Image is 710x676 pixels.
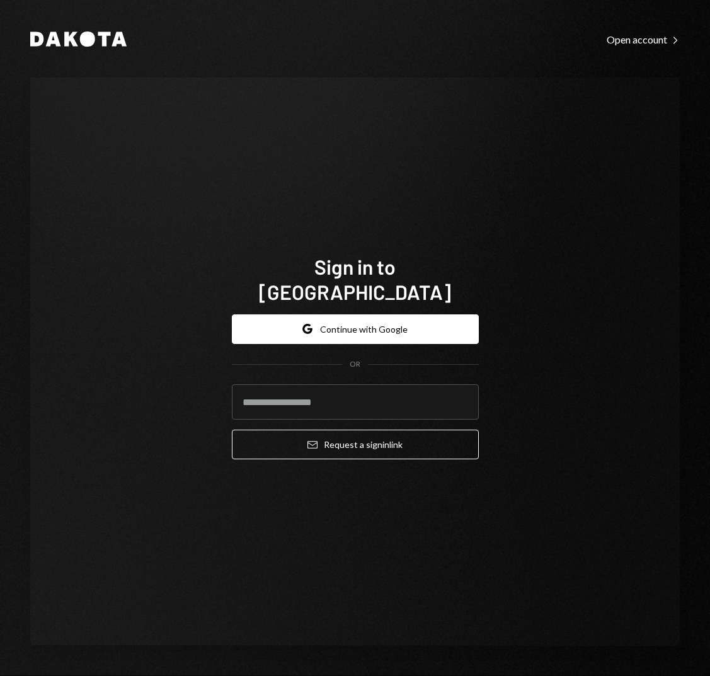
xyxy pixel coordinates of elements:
[232,430,479,459] button: Request a signinlink
[232,314,479,344] button: Continue with Google
[232,254,479,304] h1: Sign in to [GEOGRAPHIC_DATA]
[350,359,360,370] div: OR
[607,33,680,46] div: Open account
[607,32,680,46] a: Open account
